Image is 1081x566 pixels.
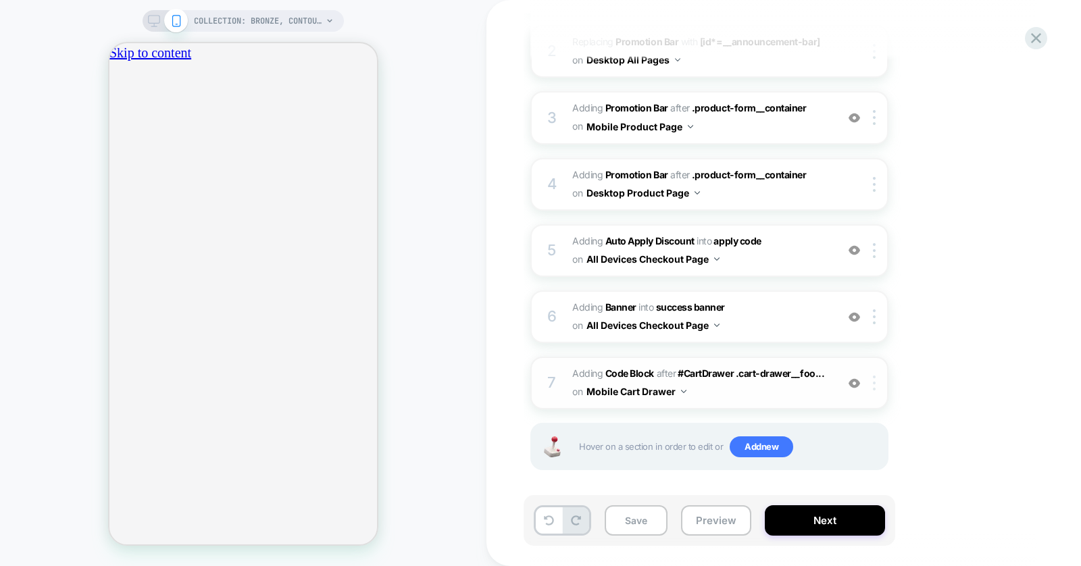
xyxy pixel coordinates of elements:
img: crossed eye [849,311,860,323]
img: close [873,177,876,192]
div: 3 [545,105,559,132]
button: Mobile Cart Drawer [586,382,686,401]
img: crossed eye [849,245,860,256]
span: Hover on a section in order to edit or [579,436,880,458]
span: Adding [572,169,668,180]
button: Save [605,505,668,536]
img: crossed eye [849,112,860,124]
img: down arrow [714,324,720,327]
button: Preview [681,505,751,536]
button: All Devices Checkout Page [586,315,720,335]
b: Code Block [605,367,654,379]
span: INTO [638,301,653,313]
span: Replacing [572,36,678,47]
div: 5 [545,237,559,264]
span: AFTER [657,367,676,379]
span: on [572,51,582,68]
button: Desktop Product Page [586,183,700,203]
b: Promotion Bar [605,102,668,113]
div: 2 [545,38,559,65]
b: Promotion Bar [615,36,678,47]
span: .product-form__container [692,169,807,180]
span: AFTER [670,102,690,113]
span: apply code [713,235,761,247]
span: [id*=__announcement-bar] [700,36,820,47]
span: .product-form__container [692,102,807,113]
img: down arrow [695,191,700,195]
span: Adding [572,102,668,113]
img: close [873,110,876,125]
span: AFTER [670,169,690,180]
span: COLLECTION: Bronze, Contour & Highlight (Category) [194,10,322,32]
div: 6 [545,303,559,330]
span: Adding [572,301,636,313]
span: #CartDrawer .cart-drawer__foo... [678,367,824,379]
span: Add new [730,436,793,458]
span: Adding [572,235,695,247]
img: close [873,243,876,258]
span: on [572,383,582,400]
span: Adding [572,367,654,379]
button: Mobile Product Page [586,117,693,136]
span: on [572,118,582,134]
b: Banner [605,301,636,313]
img: down arrow [675,58,680,61]
img: close [873,309,876,324]
button: Next [765,505,885,536]
img: close [873,44,876,59]
span: success banner [656,301,725,313]
img: down arrow [688,125,693,128]
span: WITH [681,36,698,47]
img: down arrow [714,257,720,261]
button: Desktop All Pages [586,50,680,70]
img: Joystick [538,436,565,457]
button: All Devices Checkout Page [586,249,720,269]
div: 4 [545,171,559,198]
span: INTO [697,235,711,247]
img: crossed eye [849,378,860,389]
span: on [572,251,582,267]
span: on [572,184,582,201]
img: down arrow [681,390,686,393]
div: 7 [545,369,559,396]
span: on [572,317,582,334]
img: close [873,376,876,390]
b: Promotion Bar [605,169,668,180]
b: Auto Apply Discount [605,235,695,247]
